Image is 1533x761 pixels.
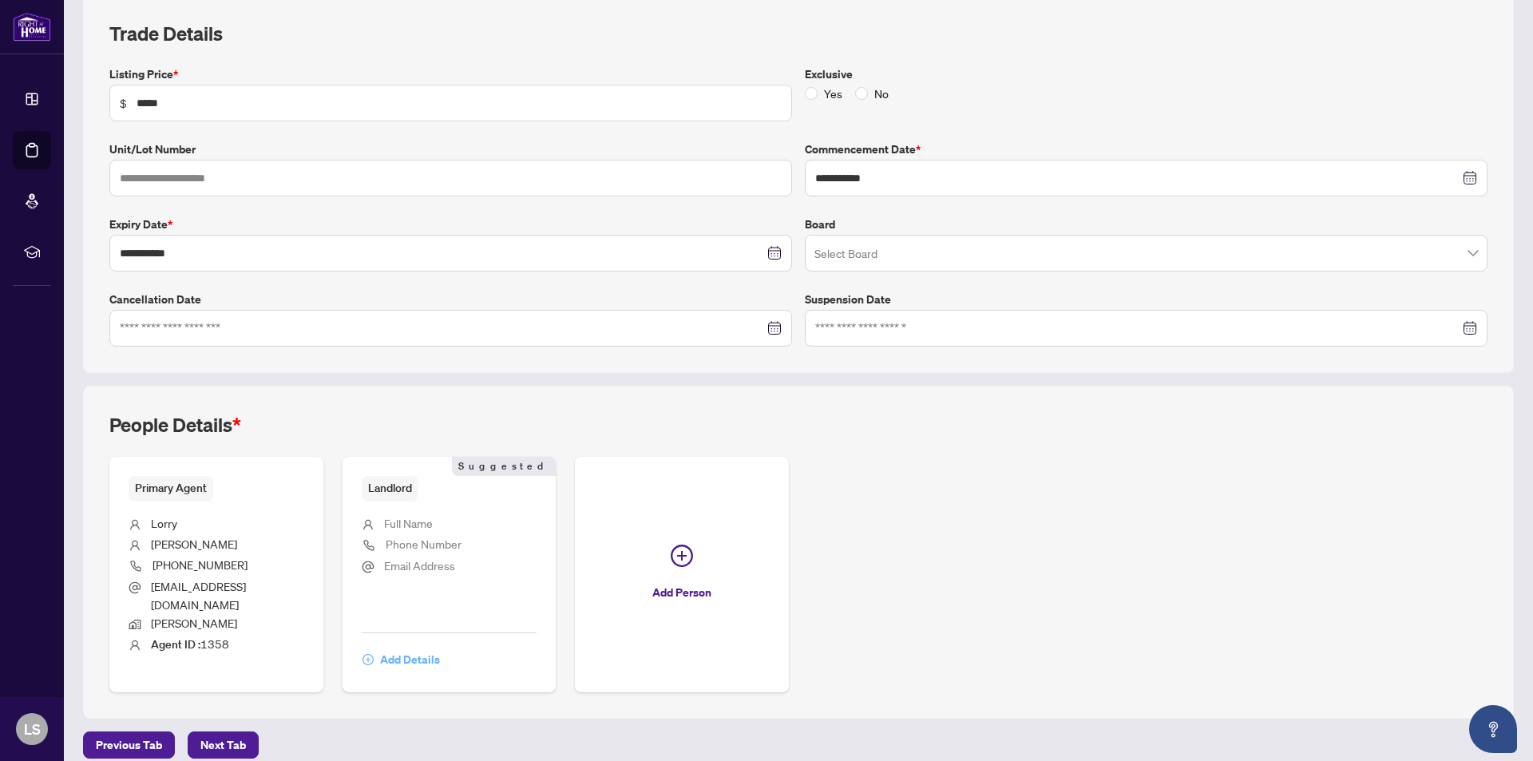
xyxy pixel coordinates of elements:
[671,545,693,567] span: plus-circle
[386,537,461,551] span: Phone Number
[13,12,51,42] img: logo
[1469,705,1517,753] button: Open asap
[96,732,162,758] span: Previous Tab
[109,216,792,233] label: Expiry Date
[129,476,213,501] span: Primary Agent
[109,65,792,83] label: Listing Price
[362,476,418,501] span: Landlord
[109,291,792,308] label: Cancellation Date
[151,537,237,551] span: [PERSON_NAME]
[384,558,455,573] span: Email Address
[151,637,200,652] b: Agent ID :
[362,646,441,673] button: Add Details
[188,731,259,759] button: Next Tab
[109,141,792,158] label: Unit/Lot Number
[652,580,711,605] span: Add Person
[120,94,127,112] span: $
[868,85,895,102] span: No
[151,636,229,651] span: 1358
[153,557,248,572] span: [PHONE_NUMBER]
[109,412,241,438] h2: People Details
[575,457,789,692] button: Add Person
[24,718,41,740] span: LS
[805,141,1487,158] label: Commencement Date
[151,579,246,612] span: [EMAIL_ADDRESS][DOMAIN_NAME]
[384,516,433,530] span: Full Name
[200,732,246,758] span: Next Tab
[83,731,175,759] button: Previous Tab
[805,65,1487,83] label: Exclusive
[362,654,374,665] span: plus-circle
[452,457,556,476] span: Suggested
[151,516,177,530] span: Lorry
[818,85,849,102] span: Yes
[151,616,237,630] span: [PERSON_NAME]
[380,647,440,672] span: Add Details
[805,291,1487,308] label: Suspension Date
[805,216,1487,233] label: Board
[109,21,1487,46] h2: Trade Details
